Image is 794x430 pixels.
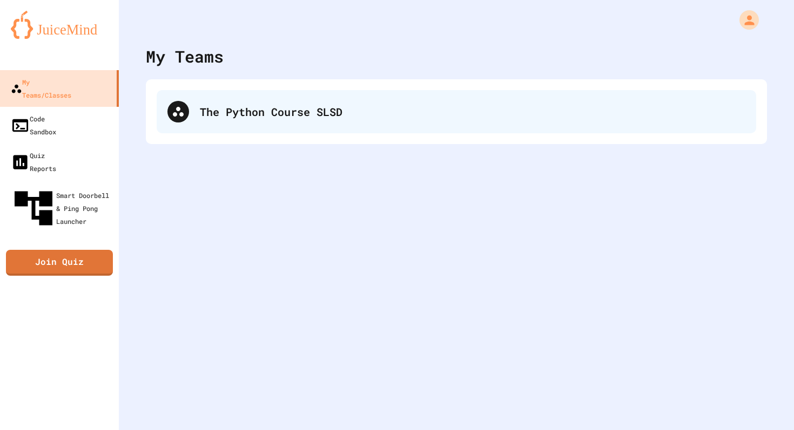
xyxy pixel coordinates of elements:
img: logo-orange.svg [11,11,108,39]
div: My Teams [146,44,224,69]
div: My Teams/Classes [11,76,71,101]
div: The Python Course SLSD [200,104,745,120]
div: Smart Doorbell & Ping Pong Launcher [11,186,115,231]
div: Quiz Reports [11,149,56,175]
div: My Account [728,8,762,32]
a: Join Quiz [6,250,113,276]
div: Code Sandbox [11,112,56,138]
div: The Python Course SLSD [157,90,756,133]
